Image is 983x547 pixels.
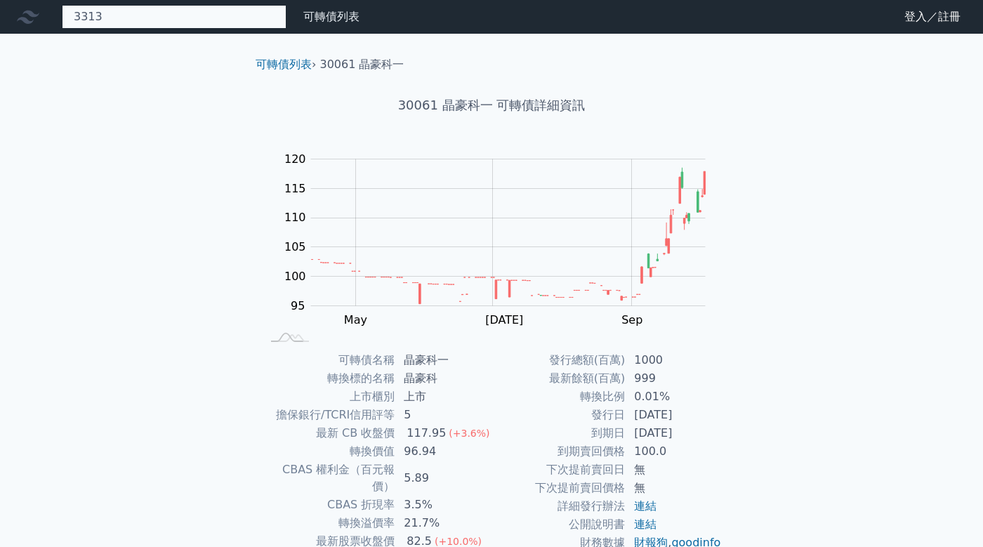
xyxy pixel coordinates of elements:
td: 晶豪科一 [395,351,491,369]
h1: 30061 晶豪科一 可轉債詳細資訊 [244,95,739,115]
td: 96.94 [395,442,491,461]
td: 到期賣回價格 [491,442,626,461]
g: Chart [277,152,727,356]
td: 公開說明書 [491,515,626,534]
td: 3.5% [395,496,491,514]
td: 上市 [395,388,491,406]
input: 搜尋可轉債 代號／名稱 [62,5,286,29]
td: [DATE] [626,424,722,442]
tspan: 115 [284,181,306,195]
a: 連結 [634,518,657,531]
tspan: Sep [621,313,642,327]
tspan: 100 [284,270,306,283]
a: 連結 [634,499,657,513]
div: 117.95 [404,425,449,442]
td: 詳細發行辦法 [491,497,626,515]
tspan: 105 [284,240,306,253]
td: 999 [626,369,722,388]
td: 發行總額(百萬) [491,351,626,369]
tspan: May [344,313,367,327]
div: 聊天小工具 [913,480,983,547]
a: 登入／註冊 [893,6,972,28]
td: 0.01% [626,388,722,406]
td: 到期日 [491,424,626,442]
td: [DATE] [626,406,722,424]
td: 21.7% [395,514,491,532]
tspan: 95 [291,299,305,312]
a: 可轉債列表 [303,10,359,23]
td: 發行日 [491,406,626,424]
iframe: Chat Widget [913,480,983,547]
span: (+10.0%) [435,536,482,547]
td: 上市櫃別 [261,388,395,406]
td: 擔保銀行/TCRI信用評等 [261,406,395,424]
td: 可轉債名稱 [261,351,395,369]
td: 轉換標的名稱 [261,369,395,388]
tspan: [DATE] [485,313,523,327]
tspan: 110 [284,211,306,224]
a: 可轉債列表 [256,58,312,71]
td: 最新 CB 收盤價 [261,424,395,442]
td: 無 [626,461,722,479]
span: (+3.6%) [449,428,489,439]
td: 5 [395,406,491,424]
li: 30061 晶豪科一 [320,56,404,73]
tspan: 120 [284,152,306,166]
td: CBAS 折現率 [261,496,395,514]
td: 下次提前賣回價格 [491,479,626,497]
td: 100.0 [626,442,722,461]
td: 下次提前賣回日 [491,461,626,479]
td: 轉換溢價率 [261,514,395,532]
td: 轉換價值 [261,442,395,461]
td: 最新餘額(百萬) [491,369,626,388]
td: 5.89 [395,461,491,496]
li: › [256,56,316,73]
td: 轉換比例 [491,388,626,406]
td: 晶豪科 [395,369,491,388]
td: 無 [626,479,722,497]
td: CBAS 權利金（百元報價） [261,461,395,496]
td: 1000 [626,351,722,369]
